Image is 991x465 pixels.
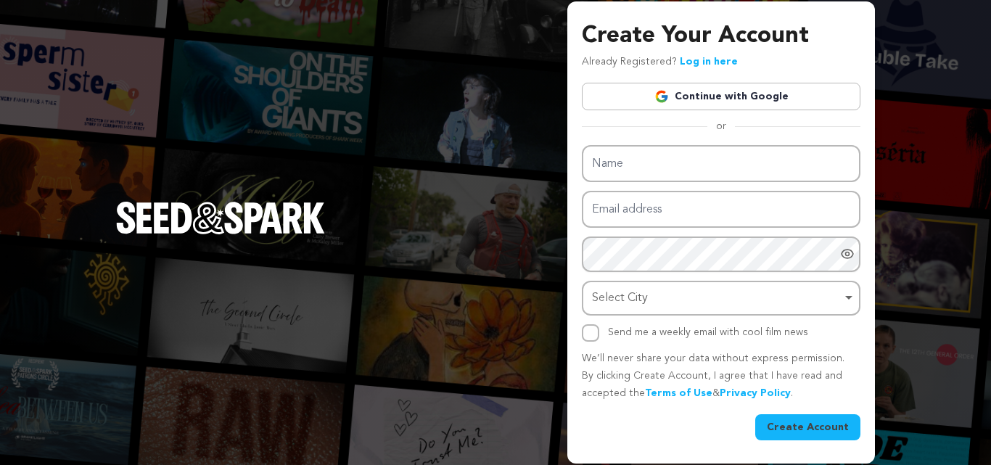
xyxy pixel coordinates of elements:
[592,288,842,309] div: Select City
[582,191,860,228] input: Email address
[755,414,860,440] button: Create Account
[582,19,860,54] h3: Create Your Account
[645,388,712,398] a: Terms of Use
[720,388,791,398] a: Privacy Policy
[582,83,860,110] a: Continue with Google
[654,89,669,104] img: Google logo
[582,145,860,182] input: Name
[707,119,735,133] span: or
[582,350,860,402] p: We’ll never share your data without express permission. By clicking Create Account, I agree that ...
[582,54,738,71] p: Already Registered?
[840,247,855,261] a: Show password as plain text. Warning: this will display your password on the screen.
[116,202,325,263] a: Seed&Spark Homepage
[608,327,808,337] label: Send me a weekly email with cool film news
[680,57,738,67] a: Log in here
[116,202,325,234] img: Seed&Spark Logo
